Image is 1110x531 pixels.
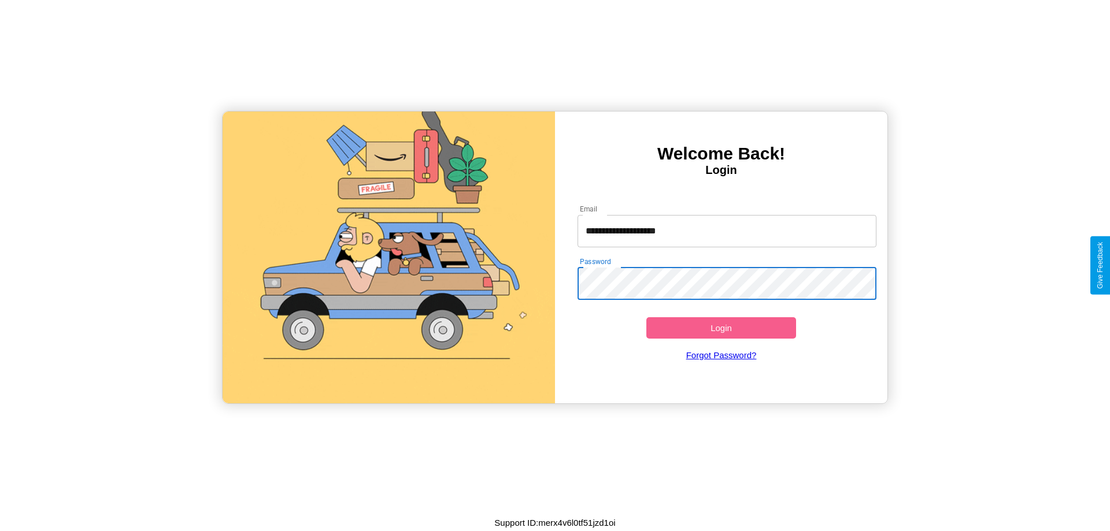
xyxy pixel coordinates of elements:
[580,257,610,266] label: Password
[1096,242,1104,289] div: Give Feedback
[555,144,887,164] h3: Welcome Back!
[223,112,555,403] img: gif
[555,164,887,177] h4: Login
[580,204,598,214] label: Email
[494,515,615,530] p: Support ID: merx4v6l0tf51jzd1oi
[646,317,796,339] button: Login
[572,339,871,372] a: Forgot Password?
